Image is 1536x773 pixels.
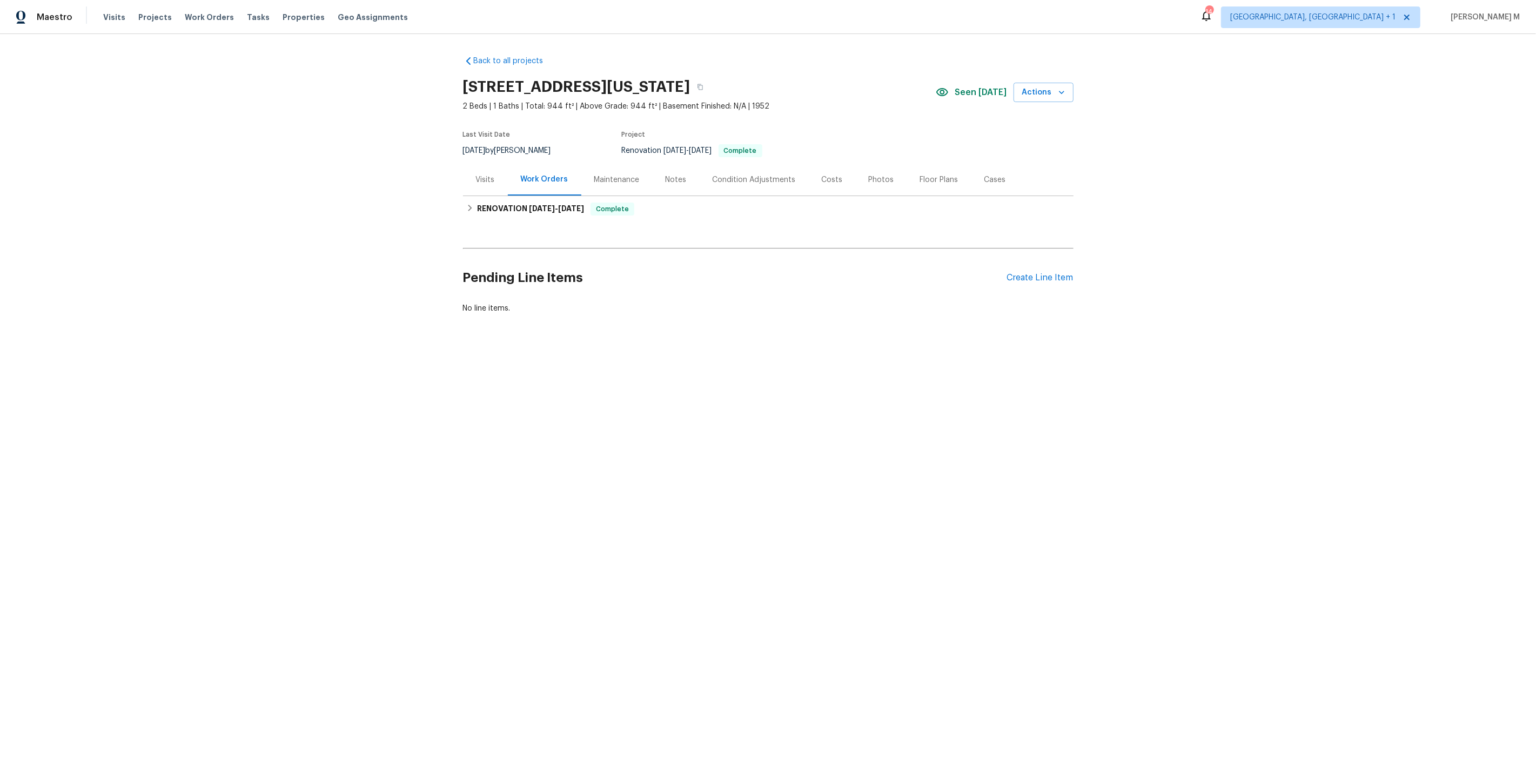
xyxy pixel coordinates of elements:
[622,147,762,154] span: Renovation
[720,147,761,154] span: Complete
[477,203,584,216] h6: RENOVATION
[594,174,640,185] div: Maintenance
[463,56,567,66] a: Back to all projects
[1230,12,1396,23] span: [GEOGRAPHIC_DATA], [GEOGRAPHIC_DATA] + 1
[984,174,1006,185] div: Cases
[1446,12,1520,23] span: [PERSON_NAME] M
[558,205,584,212] span: [DATE]
[713,174,796,185] div: Condition Adjustments
[869,174,894,185] div: Photos
[690,77,710,97] button: Copy Address
[463,82,690,92] h2: [STREET_ADDRESS][US_STATE]
[920,174,958,185] div: Floor Plans
[463,196,1074,222] div: RENOVATION [DATE]-[DATE]Complete
[1022,86,1065,99] span: Actions
[138,12,172,23] span: Projects
[247,14,270,21] span: Tasks
[622,131,646,138] span: Project
[185,12,234,23] span: Work Orders
[103,12,125,23] span: Visits
[689,147,712,154] span: [DATE]
[283,12,325,23] span: Properties
[37,12,72,23] span: Maestro
[463,303,1074,314] div: No line items.
[666,174,687,185] div: Notes
[529,205,555,212] span: [DATE]
[463,131,511,138] span: Last Visit Date
[521,174,568,185] div: Work Orders
[1014,83,1074,103] button: Actions
[592,204,633,214] span: Complete
[476,174,495,185] div: Visits
[1007,273,1074,283] div: Create Line Item
[664,147,712,154] span: -
[822,174,843,185] div: Costs
[1205,6,1213,17] div: 14
[664,147,687,154] span: [DATE]
[338,12,408,23] span: Geo Assignments
[463,147,486,154] span: [DATE]
[463,253,1007,303] h2: Pending Line Items
[955,87,1007,98] span: Seen [DATE]
[463,101,936,112] span: 2 Beds | 1 Baths | Total: 944 ft² | Above Grade: 944 ft² | Basement Finished: N/A | 1952
[529,205,584,212] span: -
[463,144,564,157] div: by [PERSON_NAME]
